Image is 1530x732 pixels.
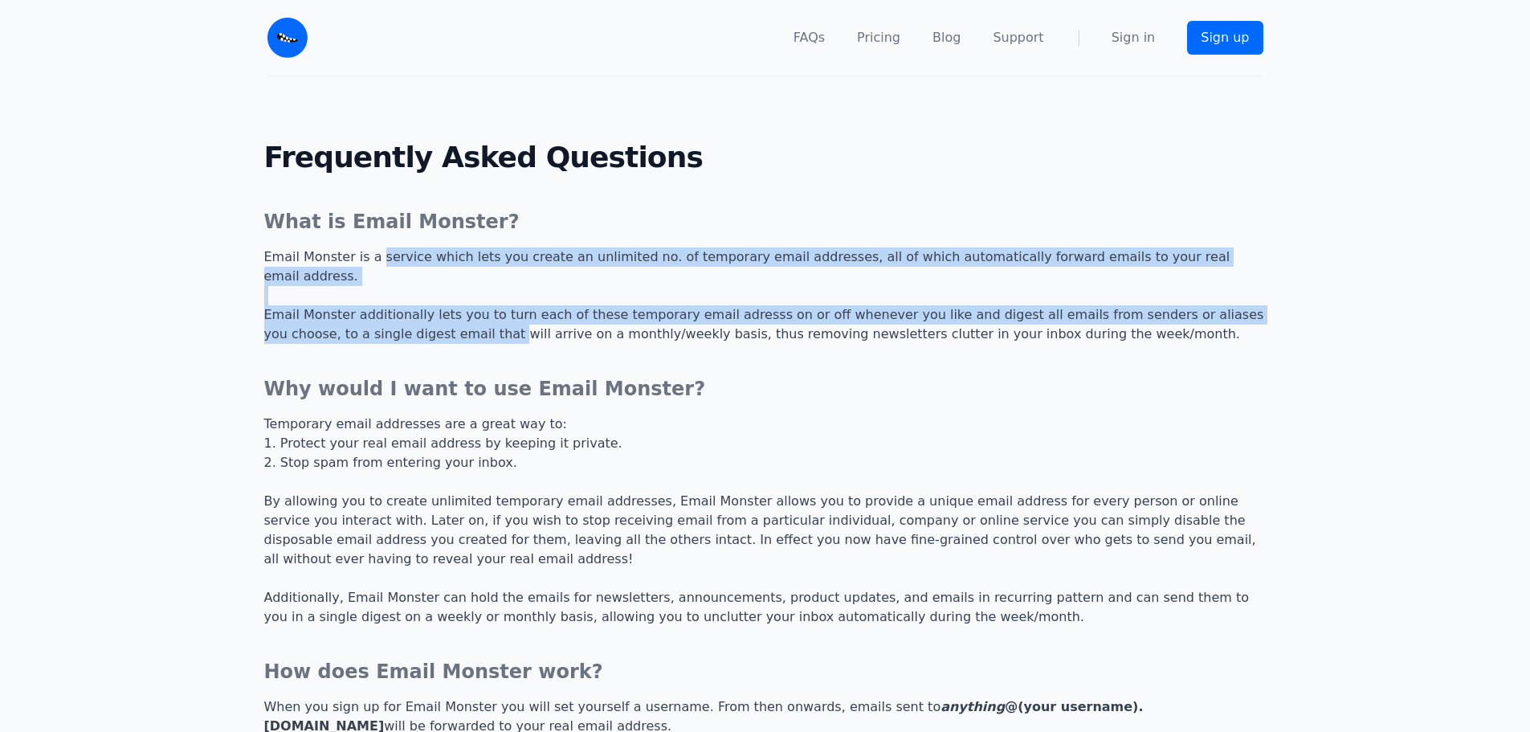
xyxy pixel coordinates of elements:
a: Sign up [1187,21,1263,55]
p: Temporary email addresses are a great way to: [264,415,1267,434]
h2: Frequently Asked Questions [251,141,1279,174]
a: Pricing [857,28,900,47]
p: Email Monster is a service which lets you create an unlimited no. of temporary email addresses, a... [264,247,1267,344]
p: 1. Protect your real email address by keeping it private. 2. Stop spam from entering your inbox. ... [264,434,1267,627]
a: Support [993,28,1043,47]
h3: What is Email Monster? [264,209,1267,235]
a: Sign in [1112,28,1156,47]
h3: Why would I want to use Email Monster? [264,376,1267,402]
a: Blog [932,28,961,47]
a: FAQs [794,28,825,47]
h3: How does Email Monster work? [264,659,1267,685]
i: anything [940,699,1005,714]
img: Email Monster [267,18,308,58]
